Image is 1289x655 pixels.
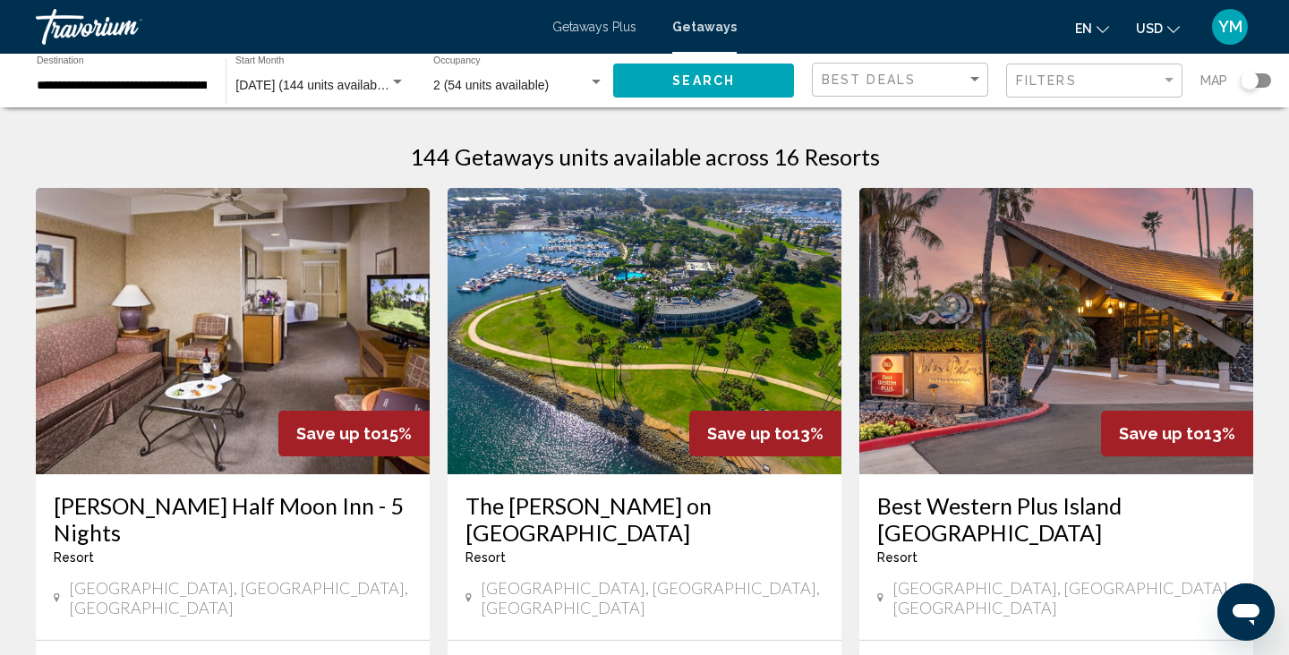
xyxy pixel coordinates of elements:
a: The [PERSON_NAME] on [GEOGRAPHIC_DATA] [465,492,824,546]
span: USD [1136,21,1163,36]
span: Resort [465,550,506,565]
span: Filters [1016,73,1077,88]
span: [GEOGRAPHIC_DATA], [GEOGRAPHIC_DATA], [GEOGRAPHIC_DATA] [481,578,824,617]
span: Best Deals [822,72,916,87]
span: Resort [54,550,94,565]
span: 2 (54 units available) [433,78,549,92]
span: Search [672,74,735,89]
span: Resort [877,550,918,565]
button: Change currency [1136,15,1180,41]
span: Save up to [707,424,792,443]
a: Best Western Plus Island [GEOGRAPHIC_DATA] [877,492,1235,546]
img: RGA6E01X.jpg [448,188,841,474]
button: User Menu [1207,8,1253,46]
span: Map [1200,68,1227,93]
span: [GEOGRAPHIC_DATA], [GEOGRAPHIC_DATA], [GEOGRAPHIC_DATA] [69,578,412,617]
img: RG34E01X.jpg [859,188,1253,474]
span: en [1075,21,1092,36]
span: Save up to [296,424,381,443]
span: YM [1218,18,1242,36]
span: [DATE] (144 units available) [235,78,390,92]
div: 13% [689,411,841,456]
div: 13% [1101,411,1253,456]
div: 15% [278,411,430,456]
img: RG07I01X.jpg [36,188,430,474]
a: Travorium [36,9,534,45]
button: Search [613,64,794,97]
h1: 144 Getaways units available across 16 Resorts [410,143,880,170]
a: Getaways Plus [552,20,636,34]
a: Getaways [672,20,737,34]
button: Change language [1075,15,1109,41]
button: Filter [1006,63,1182,99]
span: Save up to [1119,424,1204,443]
span: [GEOGRAPHIC_DATA], [GEOGRAPHIC_DATA], [GEOGRAPHIC_DATA] [892,578,1235,617]
mat-select: Sort by [822,72,983,88]
a: [PERSON_NAME] Half Moon Inn - 5 Nights [54,492,412,546]
iframe: Button to launch messaging window [1217,583,1275,641]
